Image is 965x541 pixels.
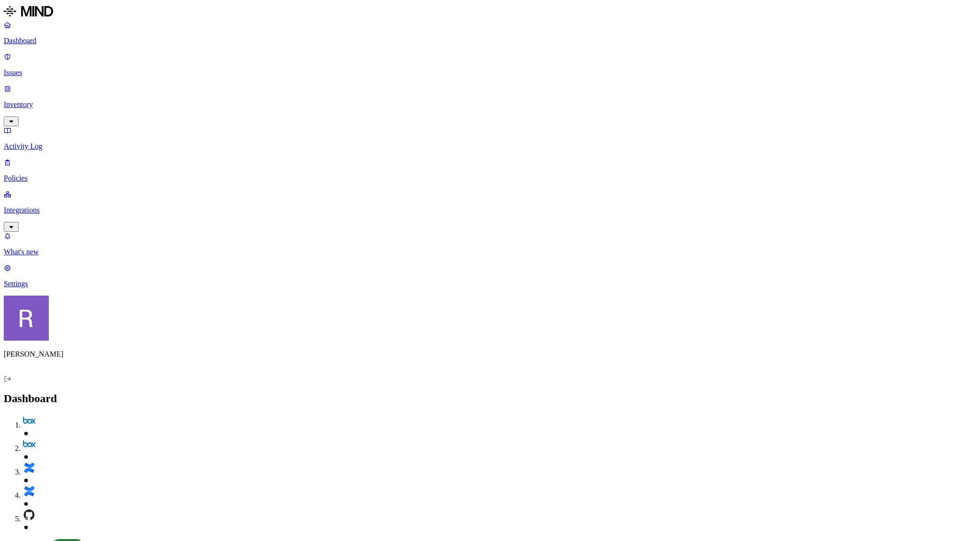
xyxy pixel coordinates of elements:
[4,248,961,256] p: What's new
[4,142,961,151] p: Activity Log
[4,4,961,21] a: MIND
[4,232,961,256] a: What's new
[23,508,36,521] img: github.svg
[4,280,961,288] p: Settings
[4,84,961,125] a: Inventory
[4,100,961,109] p: Inventory
[4,392,961,405] h2: Dashboard
[4,190,961,230] a: Integrations
[4,126,961,151] a: Activity Log
[4,4,53,19] img: MIND
[4,158,961,183] a: Policies
[4,206,961,214] p: Integrations
[4,174,961,183] p: Policies
[4,37,961,45] p: Dashboard
[4,21,961,45] a: Dashboard
[23,438,36,451] img: box.svg
[4,296,49,341] img: Rich Thompson
[23,461,36,474] img: confluence.svg
[4,53,961,77] a: Issues
[4,264,961,288] a: Settings
[23,414,36,427] img: box.svg
[4,69,961,77] p: Issues
[23,485,36,498] img: confluence.svg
